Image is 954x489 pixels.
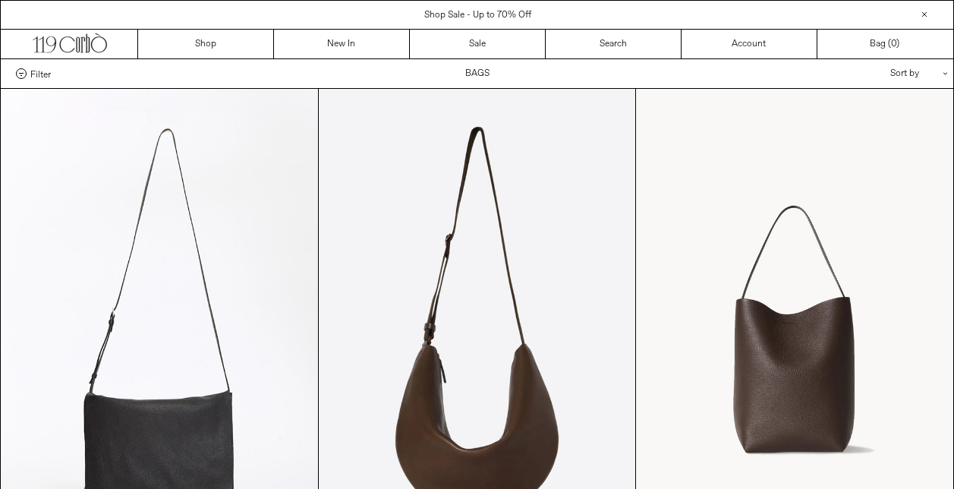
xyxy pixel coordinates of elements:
[410,30,546,58] a: Sale
[546,30,682,58] a: Search
[817,30,953,58] a: Bag ()
[801,59,938,88] div: Sort by
[30,68,51,79] span: Filter
[138,30,274,58] a: Shop
[682,30,817,58] a: Account
[891,37,899,51] span: )
[891,38,896,50] span: 0
[274,30,410,58] a: New In
[424,9,531,21] a: Shop Sale - Up to 70% Off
